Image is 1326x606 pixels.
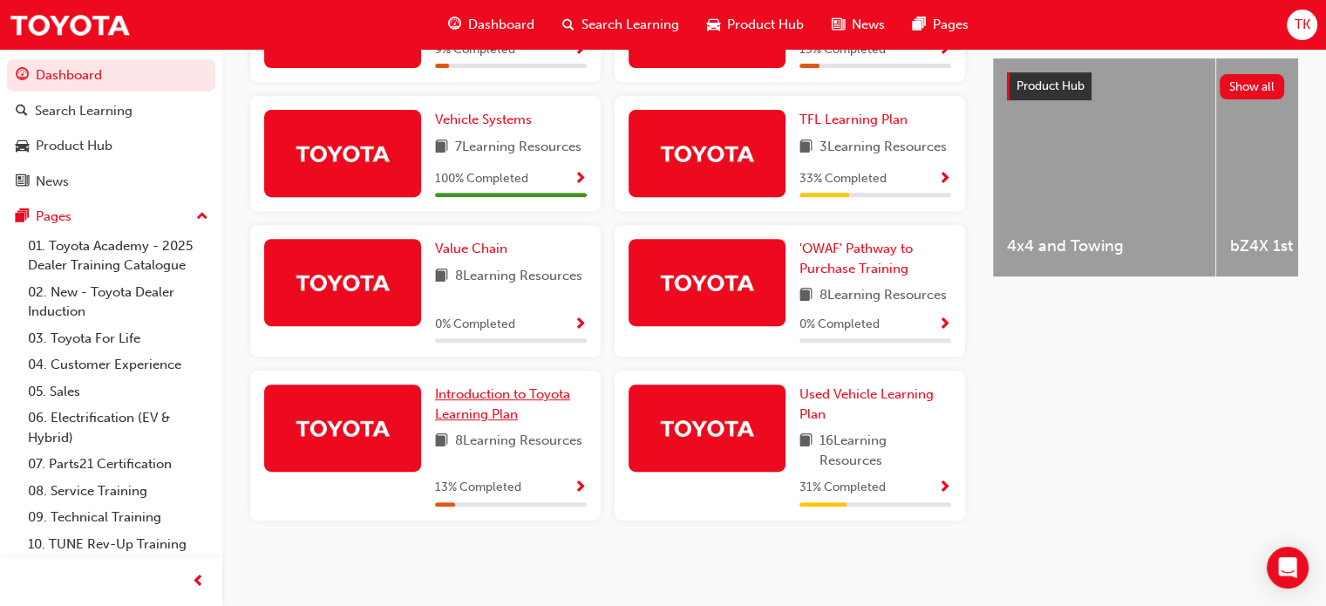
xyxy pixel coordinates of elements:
span: TK [1294,15,1309,35]
span: Show Progress [574,317,587,333]
span: TFL Learning Plan [799,112,908,127]
a: Dashboard [7,59,215,92]
span: Pages [933,15,969,35]
img: Trak [295,138,391,168]
a: 04. Customer Experience [21,351,215,378]
button: Show Progress [938,477,951,499]
span: Value Chain [435,241,507,256]
span: book-icon [799,137,813,159]
a: car-iconProduct Hub [693,7,818,43]
a: 09. Technical Training [21,504,215,531]
a: News [7,166,215,198]
span: 13 % Completed [435,478,521,498]
span: guage-icon [448,14,461,36]
span: news-icon [16,174,29,190]
span: search-icon [562,14,575,36]
span: pages-icon [913,14,926,36]
span: 0 % Completed [799,315,880,335]
span: Show Progress [574,43,587,58]
span: book-icon [435,431,448,453]
a: 03. Toyota For Life [21,325,215,352]
span: 7 Learning Resources [455,137,581,159]
div: Product Hub [36,136,112,156]
span: car-icon [16,139,29,154]
span: Search Learning [581,15,679,35]
a: search-iconSearch Learning [548,7,693,43]
span: Dashboard [468,15,534,35]
a: 06. Electrification (EV & Hybrid) [21,405,215,451]
button: Show Progress [574,477,587,499]
span: prev-icon [192,571,205,593]
a: 'OWAF' Pathway to Purchase Training [799,239,951,278]
a: news-iconNews [818,7,899,43]
span: 16 Learning Resources [819,431,951,470]
span: 4x4 and Towing [1007,236,1201,256]
img: Trak [295,412,391,443]
span: 0 % Completed [435,315,515,335]
span: 3 Learning Resources [819,137,947,159]
button: DashboardSearch LearningProduct HubNews [7,56,215,201]
a: TFL Learning Plan [799,110,915,130]
div: News [36,172,69,192]
span: book-icon [435,137,448,159]
span: 13 % Completed [799,40,886,60]
a: 05. Sales [21,378,215,405]
img: Trak [295,267,391,297]
span: 100 % Completed [435,169,528,189]
span: Show Progress [938,172,951,187]
span: 8 Learning Resources [455,266,582,288]
span: Used Vehicle Learning Plan [799,386,934,422]
span: 8 Learning Resources [819,285,947,307]
span: book-icon [799,285,813,307]
button: Show Progress [938,314,951,336]
span: book-icon [799,431,813,470]
button: Show Progress [938,39,951,61]
span: Vehicle Systems [435,112,532,127]
span: Show Progress [574,480,587,496]
button: Show Progress [938,168,951,190]
a: Product HubShow all [1007,72,1284,100]
div: Search Learning [35,101,133,121]
span: 8 Learning Resources [455,431,582,453]
img: Trak [659,412,755,443]
a: Introduction to Toyota Learning Plan [435,385,587,424]
a: Search Learning [7,95,215,127]
span: Product Hub [727,15,804,35]
a: 4x4 and Towing [993,58,1215,276]
button: Pages [7,201,215,233]
button: TK [1287,10,1317,40]
span: guage-icon [16,68,29,84]
span: Show Progress [938,317,951,333]
a: 07. Parts21 Certification [21,451,215,478]
a: pages-iconPages [899,7,983,43]
a: Product Hub [7,130,215,162]
a: 01. Toyota Academy - 2025 Dealer Training Catalogue [21,233,215,279]
span: Show Progress [574,172,587,187]
button: Show Progress [574,39,587,61]
button: Show Progress [574,168,587,190]
a: Value Chain [435,239,514,259]
a: guage-iconDashboard [434,7,548,43]
img: Trak [659,138,755,168]
a: 02. New - Toyota Dealer Induction [21,279,215,325]
button: Show Progress [574,314,587,336]
span: book-icon [435,266,448,288]
span: 'OWAF' Pathway to Purchase Training [799,241,913,276]
span: pages-icon [16,209,29,225]
span: 31 % Completed [799,478,886,498]
span: Product Hub [1017,78,1085,93]
span: up-icon [196,206,208,228]
div: Open Intercom Messenger [1267,547,1309,589]
div: Pages [36,207,71,227]
a: 10. TUNE Rev-Up Training [21,531,215,558]
img: Trak [9,5,131,44]
span: Introduction to Toyota Learning Plan [435,386,570,422]
span: Show Progress [938,480,951,496]
a: Used Vehicle Learning Plan [799,385,951,424]
span: search-icon [16,104,28,119]
img: Trak [659,267,755,297]
a: 08. Service Training [21,478,215,505]
span: news-icon [832,14,845,36]
span: 9 % Completed [435,40,515,60]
